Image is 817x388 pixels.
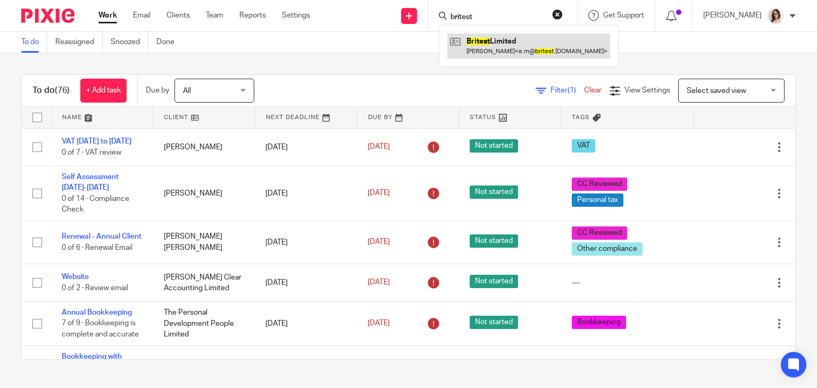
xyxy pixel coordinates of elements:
[470,316,518,329] span: Not started
[572,139,595,153] span: VAT
[255,302,357,345] td: [DATE]
[62,149,121,156] span: 0 of 7 · VAT review
[572,114,590,120] span: Tags
[255,221,357,264] td: [DATE]
[551,87,584,94] span: Filter
[368,239,390,246] span: [DATE]
[449,13,545,22] input: Search
[166,10,190,21] a: Clients
[62,353,131,371] a: Bookkeeping with report (mthly) - June
[255,264,357,301] td: [DATE]
[153,302,255,345] td: The Personal Development People Limited
[62,320,139,339] span: 7 of 9 · Bookkeeping is complete and accurate
[470,234,518,248] span: Not started
[552,9,563,20] button: Clear
[624,87,670,94] span: View Settings
[572,226,627,240] span: CC Reviewed
[153,221,255,264] td: [PERSON_NAME] [PERSON_NAME]
[111,32,148,53] a: Snoozed
[98,10,117,21] a: Work
[239,10,266,21] a: Reports
[572,277,683,288] div: ---
[767,7,784,24] img: Caroline%20-%20HS%20-%20LI.png
[572,242,643,256] span: Other compliance
[687,87,746,95] span: Select saved view
[153,128,255,166] td: [PERSON_NAME]
[470,185,518,199] span: Not started
[153,264,255,301] td: [PERSON_NAME] Clear Accounting Limited
[62,309,132,316] a: Annual Bookkeeping
[584,87,602,94] a: Clear
[55,86,70,95] span: (76)
[368,190,390,197] span: [DATE]
[62,284,128,292] span: 0 of 2 · Review email
[146,85,169,96] p: Due by
[80,79,127,103] a: + Add task
[572,178,627,191] span: CC Reviewed
[255,128,357,166] td: [DATE]
[156,32,182,53] a: Done
[572,316,626,329] span: Bookkeeping
[133,10,151,21] a: Email
[603,12,644,19] span: Get Support
[153,166,255,221] td: [PERSON_NAME]
[62,244,132,251] span: 0 of 6 · Renewal Email
[568,87,576,94] span: (1)
[206,10,223,21] a: Team
[62,233,141,240] a: Renewal - Annual Client
[255,166,357,221] td: [DATE]
[470,275,518,288] span: Not started
[62,195,129,214] span: 0 of 14 · Compliance Check
[21,32,47,53] a: To do
[368,320,390,327] span: [DATE]
[572,193,623,207] span: Personal tax
[32,85,70,96] h1: To do
[368,279,390,286] span: [DATE]
[62,173,119,191] a: Self Assessment [DATE]-[DATE]
[62,138,131,145] a: VAT [DATE] to [DATE]
[703,10,762,21] p: [PERSON_NAME]
[62,273,89,281] a: Website
[21,9,74,23] img: Pixie
[55,32,103,53] a: Reassigned
[282,10,310,21] a: Settings
[368,144,390,151] span: [DATE]
[183,87,191,95] span: All
[470,139,518,153] span: Not started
